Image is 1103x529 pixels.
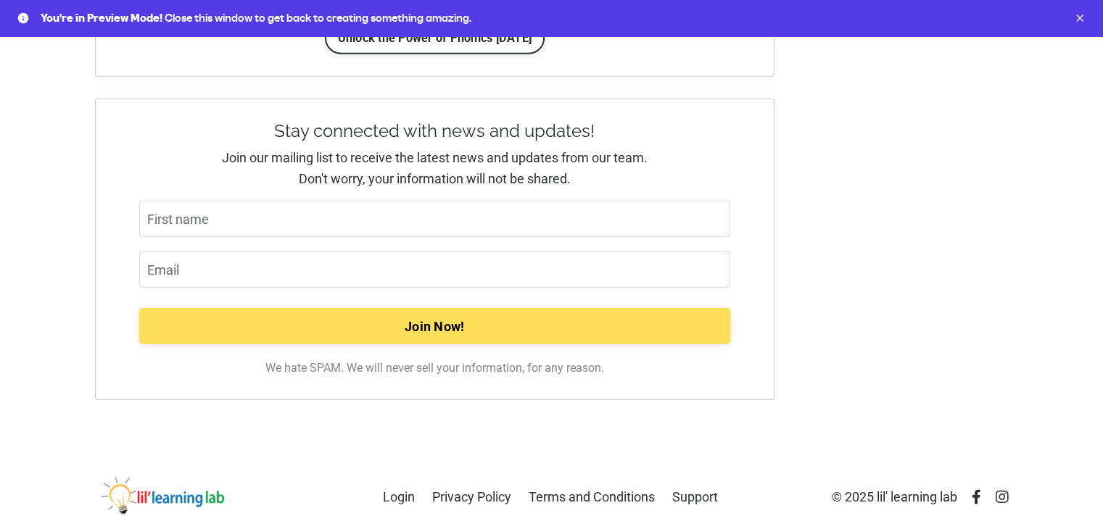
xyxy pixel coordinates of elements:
input: First name [139,201,731,237]
input: Email [139,251,731,288]
span: Close this window to get back to creating something amazing. [165,11,471,25]
input: Join Now! [139,308,731,344]
a: Support [672,489,718,504]
a: Privacy Policy [432,489,511,504]
a: Unlock the Power of Phonics [DATE] [325,22,545,54]
img: lil' learning lab [95,477,269,515]
pds-icon: info circle filled [17,12,29,24]
a: Terms and Conditions [529,489,655,504]
p: We hate SPAM. We will never sell your information, for any reason. [139,359,731,378]
span: © 2025 lil' learning lab [832,489,957,504]
span: You're in Preview Mode! [41,11,162,25]
a: Login [383,489,415,504]
button: remove [1074,12,1086,24]
p: Join our mailing list to receive the latest news and updates from our team. Don't worry, your inf... [139,148,731,190]
h4: Stay connected with news and updates! [139,121,731,142]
